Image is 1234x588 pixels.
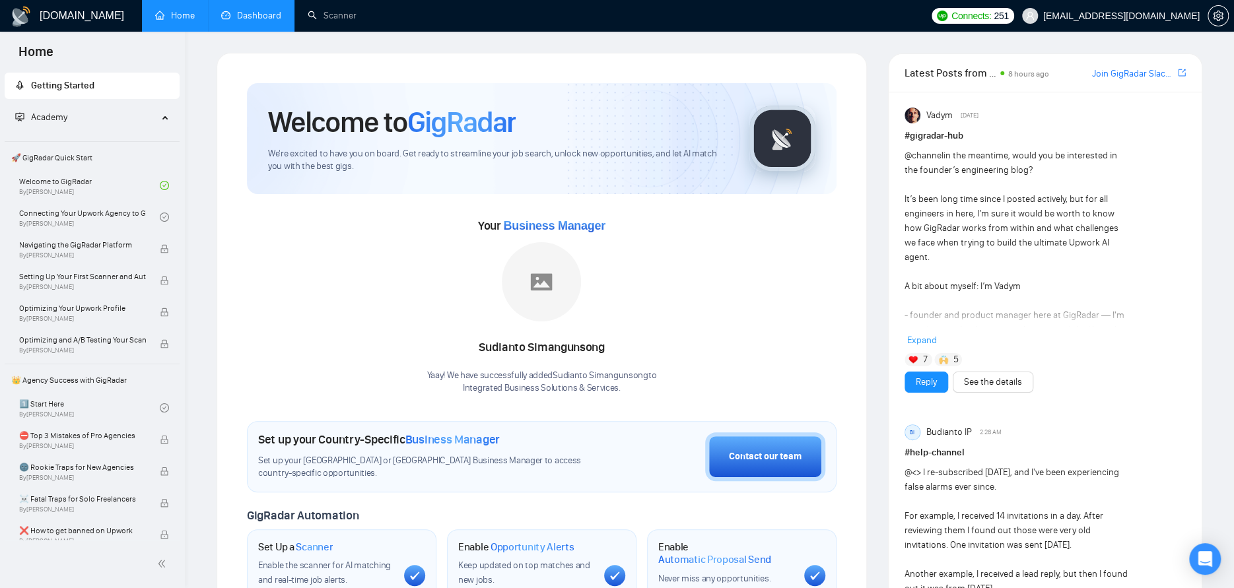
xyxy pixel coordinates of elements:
[160,498,169,507] span: lock
[980,426,1002,438] span: 2:26 AM
[478,218,605,233] span: Your
[705,432,825,481] button: Contact our team
[749,106,815,172] img: gigradar-logo.png
[160,467,169,476] span: lock
[160,530,169,539] span: lock
[491,540,574,554] span: Opportunity Alerts
[19,315,146,323] span: By [PERSON_NAME]
[503,219,605,232] span: Business Manager
[407,104,516,140] span: GigRadar
[1208,5,1229,26] button: setting
[905,108,920,123] img: Vadym
[31,112,67,123] span: Academy
[19,251,146,259] span: By [PERSON_NAME]
[1178,67,1186,78] span: export
[1008,69,1049,79] span: 8 hours ago
[405,432,500,447] span: Business Manager
[157,557,170,570] span: double-left
[258,455,598,480] span: Set up your [GEOGRAPHIC_DATA] or [GEOGRAPHIC_DATA] Business Manager to access country-specific op...
[937,11,947,21] img: upwork-logo.png
[951,9,991,23] span: Connects:
[502,242,581,321] img: placeholder.png
[19,537,146,545] span: By [PERSON_NAME]
[6,145,178,171] span: 🚀 GigRadar Quick Start
[19,203,160,232] a: Connecting Your Upwork Agency to GigRadarBy[PERSON_NAME]
[308,10,357,21] a: searchScanner
[258,432,500,447] h1: Set up your Country-Specific
[19,492,146,506] span: ☠️ Fatal Traps for Solo Freelancers
[905,372,948,393] button: Reply
[939,355,948,364] img: 🙌
[905,129,1186,143] h1: # gigradar-hub
[658,540,794,566] h1: Enable
[160,181,169,190] span: check-circle
[427,370,657,395] div: Yaay! We have successfully added Sudianto Simangunsong to
[427,382,657,395] p: Integrated Business Solutions & Services .
[15,112,24,121] span: fund-projection-screen
[905,425,920,440] div: BI
[905,148,1130,540] div: in the meantime, would you be interested in the founder’s engineering blog? It’s been long time s...
[160,339,169,348] span: lock
[15,112,67,123] span: Academy
[268,104,516,140] h1: Welcome to
[19,442,146,450] span: By [PERSON_NAME]
[19,429,146,442] span: ⛔ Top 3 Mistakes of Pro Agencies
[19,333,146,346] span: Optimizing and A/B Testing Your Scanner for Better Results
[658,553,771,566] span: Automatic Proposal Send
[11,6,32,27] img: logo
[905,65,996,81] span: Latest Posts from the GigRadar Community
[908,355,918,364] img: ❤️
[729,449,802,464] div: Contact our team
[155,10,195,21] a: homeHome
[1208,11,1229,21] a: setting
[427,337,657,359] div: Sudianto Simangunsong
[19,302,146,315] span: Optimizing Your Upwork Profile
[1092,67,1175,81] a: Join GigRadar Slack Community
[19,346,146,354] span: By [PERSON_NAME]
[296,540,333,554] span: Scanner
[19,461,146,474] span: 🌚 Rookie Traps for New Agencies
[923,353,928,366] span: 7
[15,81,24,90] span: rocket
[5,73,180,99] li: Getting Started
[953,372,1033,393] button: See the details
[268,148,728,173] span: We're excited to have you on board. Get ready to streamline your job search, unlock new opportuni...
[19,524,146,537] span: ❌ How to get banned on Upwork
[19,171,160,200] a: Welcome to GigRadarBy[PERSON_NAME]
[458,540,574,554] h1: Enable
[8,42,64,70] span: Home
[994,9,1008,23] span: 251
[964,375,1022,389] a: See the details
[1178,67,1186,79] a: export
[19,474,146,482] span: By [PERSON_NAME]
[926,425,971,440] span: Budianto IP
[458,560,590,585] span: Keep updated on top matches and new jobs.
[658,573,771,584] span: Never miss any opportunities.
[160,244,169,253] span: lock
[19,506,146,513] span: By [PERSON_NAME]
[247,508,359,523] span: GigRadar Automation
[19,238,146,251] span: Navigating the GigRadar Platform
[160,308,169,317] span: lock
[160,403,169,412] span: check-circle
[907,335,937,346] span: Expand
[160,276,169,285] span: lock
[953,353,958,366] span: 5
[31,80,94,91] span: Getting Started
[258,540,333,554] h1: Set Up a
[961,110,978,121] span: [DATE]
[160,435,169,444] span: lock
[19,283,146,291] span: By [PERSON_NAME]
[905,150,943,161] span: @channel
[258,560,391,585] span: Enable the scanner for AI matching and real-time job alerts.
[1025,11,1035,20] span: user
[916,375,937,389] a: Reply
[160,212,169,222] span: check-circle
[6,367,178,393] span: 👑 Agency Success with GigRadar
[926,108,952,123] span: Vadym
[19,270,146,283] span: Setting Up Your First Scanner and Auto-Bidder
[19,393,160,422] a: 1️⃣ Start HereBy[PERSON_NAME]
[905,445,1186,460] h1: # help-channel
[1189,543,1221,575] div: Open Intercom Messenger
[221,10,281,21] a: dashboardDashboard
